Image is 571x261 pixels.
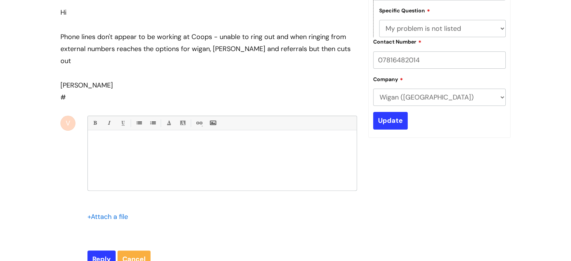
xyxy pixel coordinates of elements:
a: Back Color [178,118,187,128]
label: Company [373,75,403,83]
a: Link [194,118,203,128]
div: Hi [60,6,357,18]
a: Insert Image... [208,118,217,128]
a: 1. Ordered List (Ctrl-Shift-8) [148,118,157,128]
a: Underline(Ctrl-U) [118,118,127,128]
a: Font Color [164,118,173,128]
a: Italic (Ctrl-I) [104,118,113,128]
label: Contact Number [373,38,422,45]
a: • Unordered List (Ctrl-Shift-7) [134,118,143,128]
div: [PERSON_NAME] [60,79,357,91]
div: V [60,116,75,131]
div: Phone lines don't appear to be working at Coops - unable to ring out and when ringing from extern... [60,31,357,67]
div: # [60,6,357,104]
div: Attach a file [87,211,133,223]
input: Update [373,112,408,129]
label: Specific Question [379,6,430,14]
a: Bold (Ctrl-B) [90,118,99,128]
